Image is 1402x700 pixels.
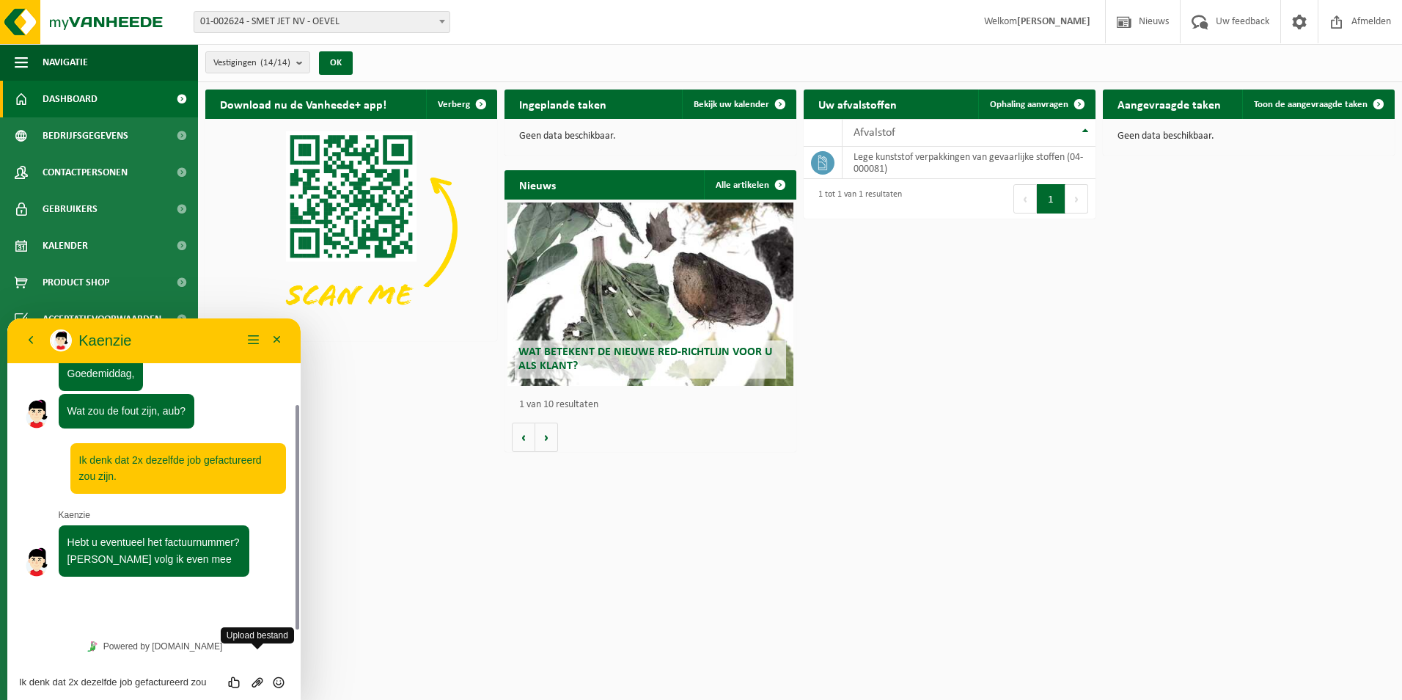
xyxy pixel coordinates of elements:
[239,357,260,371] button: Upload bestand
[43,117,128,154] span: Bedrijfsgegevens
[205,119,497,338] img: Download de VHEPlus App
[43,191,98,227] span: Gebruikers
[1013,184,1037,214] button: Previous
[80,323,90,333] img: Tawky_16x16.svg
[682,90,795,119] a: Bekijk uw kalender
[694,100,769,109] span: Bekijk uw kalender
[504,90,621,118] h2: Ingeplande taken
[1254,100,1368,109] span: Toon de aangevraagde taken
[518,346,772,372] span: Wat betekent de nieuwe RED-richtlijn voor u als klant?
[507,203,793,386] a: Wat betekent de nieuwe RED-richtlijn voor u als klant?
[7,318,301,700] iframe: chat widget
[854,127,895,139] span: Afvalstof
[194,11,450,33] span: 01-002624 - SMET JET NV - OEVEL
[1037,184,1065,214] button: 1
[978,90,1094,119] a: Ophaling aanvragen
[319,51,353,75] button: OK
[217,357,240,371] div: Beoordeel deze chat
[43,44,88,81] span: Navigatie
[260,357,282,371] button: Emoji invoeren
[1065,184,1088,214] button: Next
[843,147,1095,179] td: lege kunststof verpakkingen van gevaarlijke stoffen (04-000081)
[205,51,310,73] button: Vestigingen(14/14)
[1117,131,1380,142] p: Geen data beschikbaar.
[43,81,98,117] span: Dashboard
[217,357,282,371] div: Group of buttons
[1242,90,1393,119] a: Toon de aangevraagde taken
[1103,90,1236,118] h2: Aangevraagde taken
[43,301,161,338] span: Acceptatievoorwaarden
[43,227,88,264] span: Kalender
[260,58,290,68] count: (14/14)
[205,90,401,118] h2: Download nu de Vanheede+ app!
[811,183,902,215] div: 1 tot 1 van 1 resultaten
[512,423,535,452] button: Vorige
[519,131,782,142] p: Geen data beschikbaar.
[1017,16,1090,27] strong: [PERSON_NAME]
[504,170,570,199] h2: Nieuws
[519,400,789,410] p: 1 van 10 resultaten
[535,423,558,452] button: Volgende
[704,170,795,200] a: Alle artikelen
[990,100,1068,109] span: Ophaling aanvragen
[43,154,128,191] span: Contactpersonen
[804,90,911,118] h2: Uw afvalstoffen
[213,52,290,74] span: Vestigingen
[213,309,287,325] span: Upload bestand
[43,264,109,301] span: Product Shop
[74,318,220,338] a: Powered by [DOMAIN_NAME]
[438,100,470,109] span: Verberg
[426,90,496,119] button: Verberg
[194,12,449,32] span: 01-002624 - SMET JET NV - OEVEL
